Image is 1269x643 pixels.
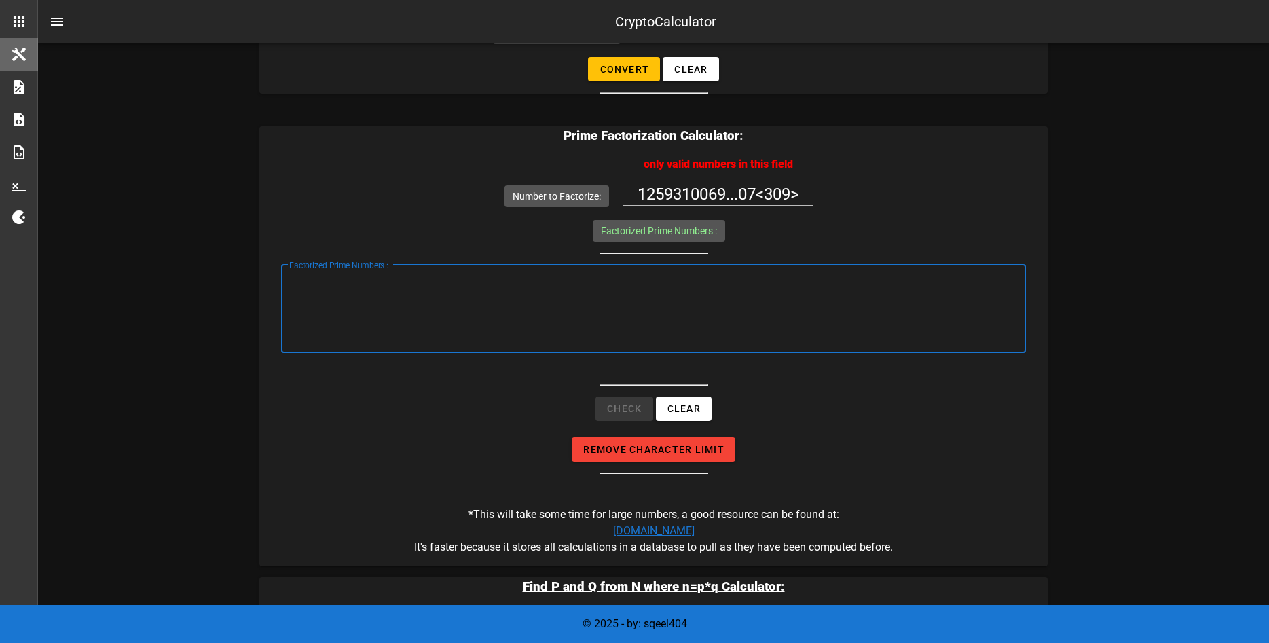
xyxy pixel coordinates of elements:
span: only valid numbers in this field [644,158,793,170]
label: Factorized Prime Numbers : [289,261,388,271]
button: Clear [663,57,718,81]
label: Number to Factorize: [513,189,601,203]
h3: Find P and Q from N where n=p*q Calculator: [259,577,1048,596]
a: [DOMAIN_NAME] [613,524,695,537]
button: Convert [588,57,660,81]
button: Remove Character Limit [572,437,735,462]
h3: Prime Factorization Calculator: [259,126,1048,145]
div: CryptoCalculator [615,12,716,32]
span: Clear [674,64,707,75]
p: *This will take some time for large numbers, a good resource can be found at: It's faster because... [270,507,1037,566]
button: Clear [656,397,712,421]
label: Factorized Prime Numbers : [601,224,717,238]
span: Remove Character Limit [583,444,724,455]
span: Convert [599,64,649,75]
span: © 2025 - by: sqeel404 [583,617,687,630]
span: Clear [667,403,701,414]
button: nav-menu-toggle [41,5,73,38]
